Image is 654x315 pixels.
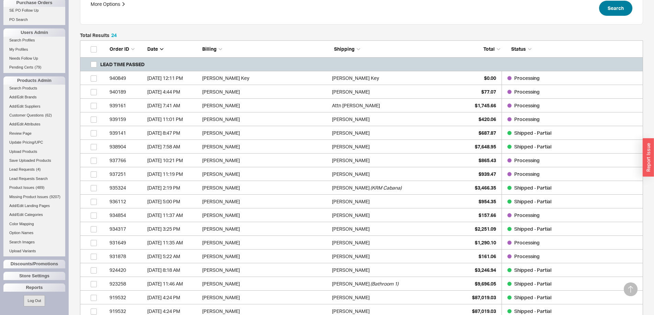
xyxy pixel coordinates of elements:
a: Review Page [3,130,65,137]
div: 8/4/25 5:22 AM [147,250,199,263]
a: 934317[DATE] 3:25 PM[PERSON_NAME][PERSON_NAME]$2,251.09Shipped - Partial [80,222,643,236]
div: [PERSON_NAME] [332,277,370,291]
span: Shipped - Partial [514,281,551,287]
span: ( KRM Cabana ) [370,181,402,195]
span: $687.87 [479,130,496,136]
div: More Options [91,1,120,8]
div: 8/31/25 11:19 PM [147,167,199,181]
div: Discounts/Promotions [3,260,65,268]
div: Total [466,46,500,52]
div: [PERSON_NAME] [202,181,329,195]
div: [PERSON_NAME] [332,291,370,304]
span: $865.43 [479,157,496,163]
a: Lead Requests Search [3,175,65,182]
span: $161.06 [479,253,496,259]
a: Upload Variants [3,247,65,255]
div: [PERSON_NAME] [202,250,329,263]
span: $939.47 [479,171,496,177]
a: 939161[DATE] 7:41 AM[PERSON_NAME]Attn [PERSON_NAME]$1,745.66Processing [80,99,643,112]
div: [PERSON_NAME] Key [332,71,379,85]
span: Processing [514,212,540,218]
a: Color Mapping [3,220,65,228]
div: Reports [3,283,65,292]
div: [PERSON_NAME] [202,167,329,181]
a: 940189[DATE] 4:44 PM[PERSON_NAME][PERSON_NAME]$77.07Processing [80,85,643,99]
span: Billing [202,46,217,52]
span: Needs Follow Up [9,56,38,60]
div: 6/10/25 4:24 PM [147,291,199,304]
div: Date [147,46,199,52]
a: 934854[DATE] 11:37 AM[PERSON_NAME][PERSON_NAME]$157.66Processing [80,208,643,222]
div: 939159 [110,112,144,126]
a: Search Images [3,239,65,246]
div: [PERSON_NAME] [202,208,329,222]
span: $2,251.09 [475,226,496,232]
div: 935324 [110,181,144,195]
div: Store Settings [3,272,65,280]
div: [PERSON_NAME] [202,291,329,304]
div: 940189 [110,85,144,99]
a: Search Products [3,85,65,92]
div: 8/15/25 3:25 PM [147,222,199,236]
div: [PERSON_NAME] [332,236,370,250]
div: Status [506,46,639,52]
button: More Options [91,1,126,8]
a: Add/Edit Suppliers [3,103,65,110]
span: Shipped - Partial [514,185,551,191]
a: PO Search [3,16,65,23]
span: 24 [111,32,117,38]
a: 919532[DATE] 4:24 PM[PERSON_NAME][PERSON_NAME]$87,019.03Shipped - Partial [80,291,643,304]
div: Users Admin [3,28,65,37]
a: Save Uploaded Products [3,157,65,164]
a: Add/Edit Categories [3,211,65,218]
span: Processing [514,116,540,122]
span: $87,019.03 [472,294,496,300]
a: 923258[DATE] 11:46 AM[PERSON_NAME][PERSON_NAME](Bathroom 1)$9,696.05Shipped - Partial [80,277,643,291]
div: 939161 [110,99,144,112]
div: 8/25/25 5:00 PM [147,195,199,208]
div: [PERSON_NAME] [202,99,329,112]
span: $1,290.10 [475,240,496,245]
div: 9/18/25 12:11 PM [147,71,199,85]
div: [PERSON_NAME] [332,222,370,236]
span: Total [483,46,495,52]
div: 9/2/25 10:21 PM [147,154,199,167]
div: 919532 [110,291,144,304]
span: $954.35 [479,198,496,204]
span: Date [147,46,158,52]
div: Billing [202,46,331,52]
a: Update Pricing/UPC [3,139,65,146]
span: Shipped - Partial [514,130,551,136]
a: 938904[DATE] 7:58 AM[PERSON_NAME][PERSON_NAME]$7,648.95Shipped - Partial [80,140,643,154]
a: 936112[DATE] 5:00 PM[PERSON_NAME][PERSON_NAME]$954.35Shipped - Partial [80,195,643,208]
div: 8/19/25 11:37 AM [147,208,199,222]
span: $77.07 [481,89,496,95]
span: Shipped - Partial [514,267,551,273]
div: 9/10/25 7:41 AM [147,99,199,112]
a: Lead Requests(4) [3,166,65,173]
div: [PERSON_NAME] [202,154,329,167]
span: ( 79 ) [35,65,42,69]
div: Products Admin [3,76,65,85]
span: Product Issues [9,185,34,190]
div: [PERSON_NAME] [332,250,370,263]
span: Processing [514,157,540,163]
div: 939141 [110,126,144,140]
div: 8/28/25 2:19 PM [147,181,199,195]
div: [PERSON_NAME] [202,263,329,277]
div: [PERSON_NAME] Key [202,71,329,85]
span: $420.06 [479,116,496,122]
span: Processing [514,75,540,81]
div: [PERSON_NAME] [202,140,329,154]
a: Add/Edit Brands [3,94,65,101]
span: $3,246.94 [475,267,496,273]
div: 9/9/25 8:47 PM [147,126,199,140]
a: My Profiles [3,46,65,53]
span: Processing [514,240,540,245]
span: $0.00 [484,75,496,81]
div: [PERSON_NAME] [202,195,329,208]
div: [PERSON_NAME] [332,154,370,167]
div: [PERSON_NAME] [332,208,370,222]
a: Pending Certs(79) [3,64,65,71]
a: 940849[DATE] 12:11 PM[PERSON_NAME] Key[PERSON_NAME] Key$0.00Processing [80,71,643,85]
